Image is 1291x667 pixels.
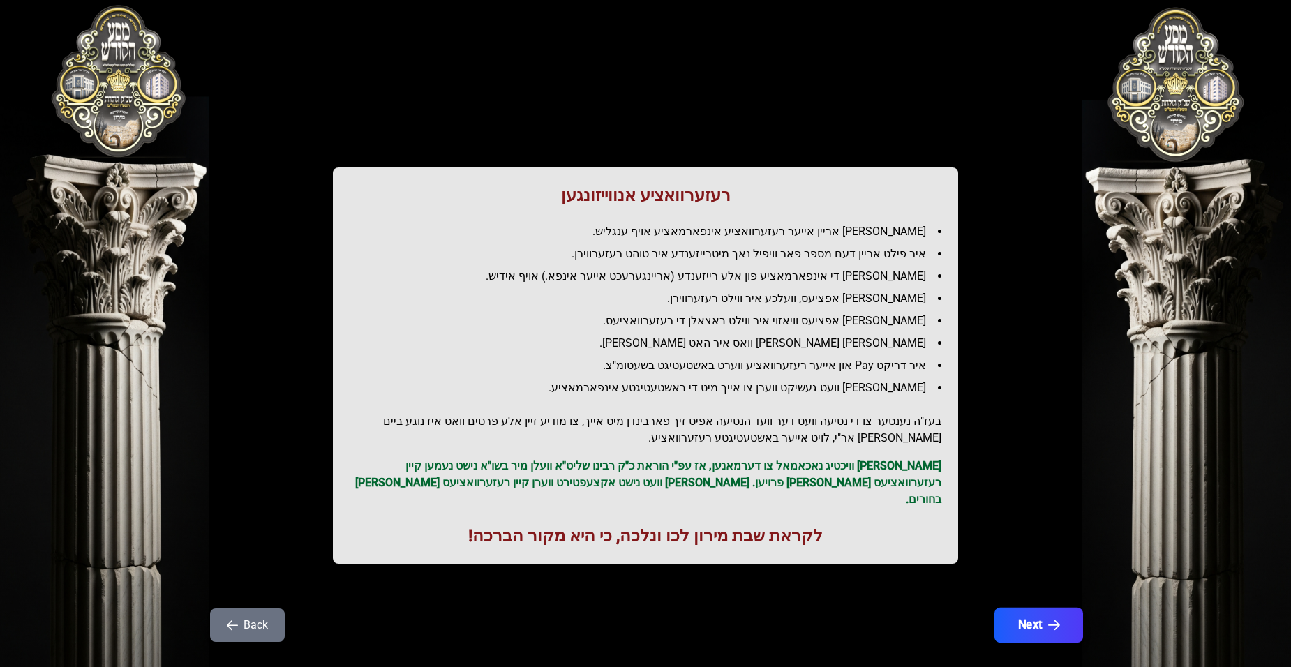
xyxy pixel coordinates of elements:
[350,525,941,547] h1: לקראת שבת מירון לכו ונלכה, כי היא מקור הברכה!
[361,223,941,240] li: [PERSON_NAME] אריין אייער רעזערוואציע אינפארמאציע אויף ענגליש.
[994,608,1083,643] button: Next
[361,380,941,396] li: [PERSON_NAME] וועט געשיקט ווערן צו אייך מיט די באשטעטיגטע אינפארמאציע.
[361,357,941,374] li: איר דריקט Pay און אייער רעזערוואציע ווערט באשטעטיגט בשעטומ"צ.
[361,313,941,329] li: [PERSON_NAME] אפציעס וויאזוי איר ווילט באצאלן די רעזערוואציעס.
[361,268,941,285] li: [PERSON_NAME] די אינפארמאציע פון אלע רייזענדע (אריינגערעכט אייער אינפא.) אויף אידיש.
[361,290,941,307] li: [PERSON_NAME] אפציעס, וועלכע איר ווילט רעזערווירן.
[361,246,941,262] li: איר פילט אריין דעם מספר פאר וויפיל נאך מיטרייזענדע איר טוהט רעזערווירן.
[350,458,941,508] p: [PERSON_NAME] וויכטיג נאכאמאל צו דערמאנען, אז עפ"י הוראת כ"ק רבינו שליט"א וועלן מיר בשו"א נישט נע...
[361,335,941,352] li: [PERSON_NAME] [PERSON_NAME] וואס איר האט [PERSON_NAME].
[210,608,285,642] button: Back
[350,413,941,447] h2: בעז"ה נענטער צו די נסיעה וועט דער וועד הנסיעה אפיס זיך פארבינדן מיט אייך, צו מודיע זיין אלע פרטים...
[350,184,941,207] h1: רעזערוואציע אנווייזונגען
